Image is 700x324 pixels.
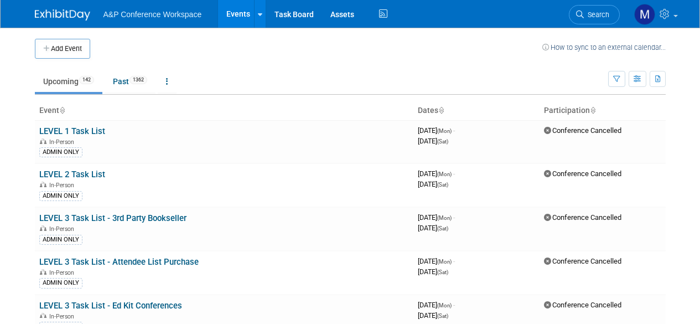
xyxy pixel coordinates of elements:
span: In-Person [49,182,77,189]
a: LEVEL 3 Task List - Attendee List Purchase [39,257,199,267]
span: (Mon) [437,259,452,265]
img: In-Person Event [40,182,46,187]
span: (Mon) [437,302,452,308]
a: Sort by Participation Type [590,106,595,115]
a: Sort by Start Date [438,106,444,115]
span: - [453,257,455,265]
span: - [453,213,455,222]
img: In-Person Event [40,269,46,275]
span: [DATE] [418,213,455,222]
span: 142 [79,76,94,84]
span: In-Person [49,138,77,146]
span: Search [584,11,609,19]
a: Search [569,5,620,24]
a: LEVEL 3 Task List - Ed Kit Conferences [39,301,182,311]
span: (Sat) [437,269,448,275]
span: [DATE] [418,180,448,188]
span: (Mon) [437,215,452,221]
img: Mark Strong [634,4,655,25]
span: (Mon) [437,171,452,177]
span: - [453,301,455,309]
span: (Sat) [437,225,448,232]
a: Sort by Event Name [59,106,65,115]
span: (Sat) [437,182,448,188]
span: [DATE] [418,311,448,320]
span: 1362 [129,76,147,84]
a: LEVEL 1 Task List [39,126,105,136]
span: [DATE] [418,301,455,309]
span: In-Person [49,313,77,320]
span: [DATE] [418,169,455,178]
img: In-Person Event [40,138,46,144]
div: ADMIN ONLY [39,191,82,201]
span: In-Person [49,269,77,276]
th: Dates [413,101,540,120]
th: Participation [540,101,666,120]
a: Upcoming142 [35,71,102,92]
a: Past1362 [105,71,155,92]
th: Event [35,101,413,120]
button: Add Event [35,39,90,59]
span: Conference Cancelled [544,213,621,222]
span: In-Person [49,225,77,233]
div: ADMIN ONLY [39,235,82,245]
span: [DATE] [418,257,455,265]
a: LEVEL 2 Task List [39,169,105,179]
span: [DATE] [418,137,448,145]
span: [DATE] [418,224,448,232]
span: [DATE] [418,126,455,135]
span: (Sat) [437,138,448,145]
span: - [453,169,455,178]
div: ADMIN ONLY [39,278,82,288]
span: Conference Cancelled [544,169,621,178]
span: Conference Cancelled [544,257,621,265]
span: A&P Conference Workspace [103,10,202,19]
span: Conference Cancelled [544,301,621,309]
a: LEVEL 3 Task List - 3rd Party Bookseller [39,213,186,223]
span: (Mon) [437,128,452,134]
img: In-Person Event [40,225,46,231]
span: Conference Cancelled [544,126,621,135]
span: [DATE] [418,268,448,276]
img: ExhibitDay [35,9,90,20]
img: In-Person Event [40,313,46,318]
div: ADMIN ONLY [39,147,82,157]
span: (Sat) [437,313,448,319]
span: - [453,126,455,135]
a: How to sync to an external calendar... [542,43,666,52]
